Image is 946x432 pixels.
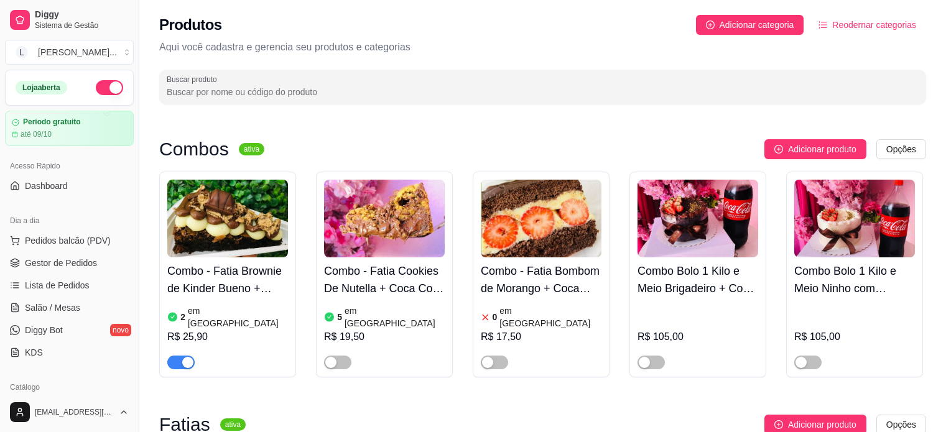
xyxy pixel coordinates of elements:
[481,329,601,344] div: R$ 17,50
[220,418,246,431] sup: ativa
[16,46,28,58] span: L
[720,18,794,32] span: Adicionar categoria
[25,324,63,336] span: Diggy Bot
[886,142,916,156] span: Opções
[25,180,68,192] span: Dashboard
[886,418,916,431] span: Opções
[23,117,81,127] article: Período gratuito
[345,305,445,329] article: em [GEOGRAPHIC_DATA]
[794,180,915,257] img: product-image
[809,15,926,35] button: Reodernar categorias
[788,418,856,431] span: Adicionar produto
[188,305,288,329] article: em [GEOGRAPHIC_DATA]
[5,298,134,318] a: Salão / Mesas
[159,15,222,35] h2: Produtos
[5,211,134,231] div: Dia a dia
[638,262,758,297] h4: Combo Bolo 1 Kilo e Meio Brigadeiro + Coca Cola 2 litros Original
[481,180,601,257] img: product-image
[35,407,114,417] span: [EMAIL_ADDRESS][DOMAIN_NAME]
[5,253,134,273] a: Gestor de Pedidos
[5,5,134,35] a: DiggySistema de Gestão
[832,18,916,32] span: Reodernar categorias
[5,397,134,427] button: [EMAIL_ADDRESS][DOMAIN_NAME]
[794,329,915,344] div: R$ 105,00
[38,46,117,58] div: [PERSON_NAME] ...
[481,262,601,297] h4: Combo - Fatia Bombom de Morango + Coca Cola 200ml
[25,279,90,292] span: Lista de Pedidos
[324,262,445,297] h4: Combo - Fatia Cookies De Nutella + Coca Cola 200ml
[25,346,43,359] span: KDS
[324,180,445,257] img: product-image
[16,81,67,94] div: Loja aberta
[794,262,915,297] h4: Combo Bolo 1 Kilo e Meio Ninho com Morango + Coca Cola 2 litros Original
[96,80,123,95] button: Alterar Status
[167,180,288,257] img: product-image
[499,305,601,329] article: em [GEOGRAPHIC_DATA]
[35,9,129,21] span: Diggy
[638,180,758,257] img: product-image
[5,156,134,176] div: Acesso Rápido
[180,311,185,323] article: 2
[876,139,926,159] button: Opções
[638,329,758,344] div: R$ 105,00
[774,420,783,429] span: plus-circle
[324,329,445,344] div: R$ 19,50
[5,320,134,340] a: Diggy Botnovo
[5,176,134,196] a: Dashboard
[774,145,783,154] span: plus-circle
[5,275,134,295] a: Lista de Pedidos
[5,377,134,397] div: Catálogo
[25,234,111,247] span: Pedidos balcão (PDV)
[818,21,827,29] span: ordered-list
[25,257,97,269] span: Gestor de Pedidos
[5,342,134,362] a: KDS
[159,40,926,55] p: Aqui você cadastra e gerencia seu produtos e categorias
[696,15,804,35] button: Adicionar categoria
[167,74,221,85] label: Buscar produto
[25,301,80,314] span: Salão / Mesas
[21,129,52,139] article: até 09/10
[764,139,866,159] button: Adicionar produto
[5,111,134,146] a: Período gratuitoaté 09/10
[35,21,129,30] span: Sistema de Gestão
[159,417,210,432] h3: Fatias
[788,142,856,156] span: Adicionar produto
[167,262,288,297] h4: Combo - Fatia Brownie de Kinder Bueno + Coca - Cola 200 ml
[337,311,342,323] article: 5
[5,40,134,65] button: Select a team
[5,231,134,250] button: Pedidos balcão (PDV)
[167,86,919,98] input: Buscar produto
[239,143,264,155] sup: ativa
[706,21,715,29] span: plus-circle
[167,329,288,344] div: R$ 25,90
[159,142,229,157] h3: Combos
[493,311,498,323] article: 0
